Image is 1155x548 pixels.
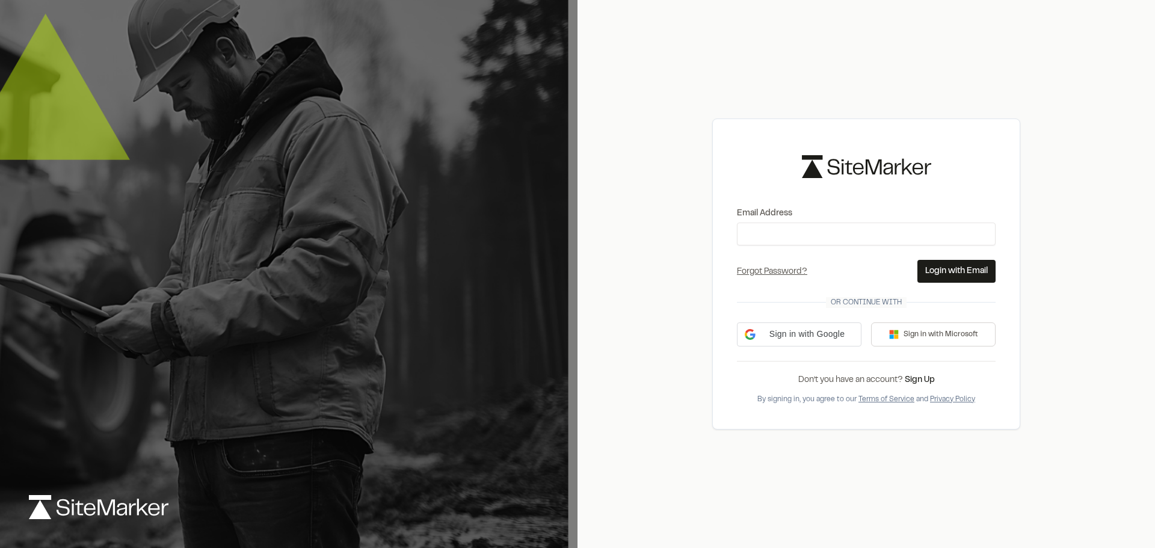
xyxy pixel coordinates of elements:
img: logo-black-rebrand.svg [802,155,931,177]
a: Sign Up [905,377,935,384]
a: Forgot Password? [737,268,807,276]
label: Email Address [737,207,996,220]
div: By signing in, you agree to our and [737,394,996,405]
span: Or continue with [826,297,907,308]
div: Sign in with Google [737,322,861,346]
button: Privacy Policy [930,394,975,405]
div: Don’t you have an account? [737,374,996,387]
img: logo-white-rebrand.svg [29,495,168,519]
button: Terms of Service [858,394,914,405]
button: Sign in with Microsoft [871,322,996,346]
span: Sign in with Google [760,328,854,340]
button: Login with Email [917,260,996,283]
